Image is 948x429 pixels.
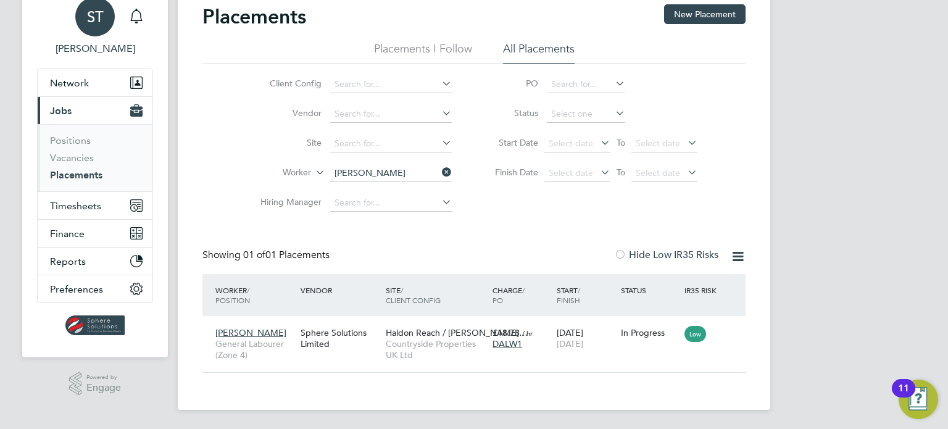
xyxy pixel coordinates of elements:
[386,285,441,305] span: / Client Config
[374,41,472,64] li: Placements I Follow
[297,321,383,356] div: Sphere Solutions Limited
[215,327,286,338] span: [PERSON_NAME]
[493,327,520,338] span: £18.78
[251,137,322,148] label: Site
[86,383,121,393] span: Engage
[38,192,152,219] button: Timesheets
[50,105,72,117] span: Jobs
[212,320,746,331] a: [PERSON_NAME]General Labourer (Zone 4)Sphere Solutions LimitedHaldon Reach / [PERSON_NAME]…Countr...
[493,338,522,349] span: DALW1
[618,279,682,301] div: Status
[215,285,250,305] span: / Position
[86,372,121,383] span: Powered by
[489,279,554,311] div: Charge
[554,279,618,311] div: Start
[212,279,297,311] div: Worker
[50,228,85,239] span: Finance
[297,279,383,301] div: Vendor
[664,4,746,24] button: New Placement
[554,321,618,356] div: [DATE]
[483,78,538,89] label: PO
[50,283,103,295] span: Preferences
[898,388,909,404] div: 11
[899,380,938,419] button: Open Resource Center, 11 new notifications
[50,256,86,267] span: Reports
[503,41,575,64] li: All Placements
[549,167,593,178] span: Select date
[38,124,152,191] div: Jobs
[65,315,125,335] img: spheresolutions-logo-retina.png
[483,167,538,178] label: Finish Date
[69,372,122,396] a: Powered byEngage
[557,338,583,349] span: [DATE]
[547,76,625,93] input: Search for...
[38,97,152,124] button: Jobs
[681,279,724,301] div: IR35 Risk
[614,249,718,261] label: Hide Low IR35 Risks
[636,167,680,178] span: Select date
[386,327,528,338] span: Haldon Reach / [PERSON_NAME]…
[621,327,679,338] div: In Progress
[38,248,152,275] button: Reports
[636,138,680,149] span: Select date
[522,328,533,338] span: / hr
[547,106,625,123] input: Select one
[330,76,452,93] input: Search for...
[613,164,629,180] span: To
[202,249,332,262] div: Showing
[251,107,322,119] label: Vendor
[386,338,486,360] span: Countryside Properties UK Ltd
[330,135,452,152] input: Search for...
[38,275,152,302] button: Preferences
[330,165,452,182] input: Search for...
[243,249,265,261] span: 01 of
[243,249,330,261] span: 01 Placements
[383,279,489,311] div: Site
[202,4,306,29] h2: Placements
[251,78,322,89] label: Client Config
[38,220,152,247] button: Finance
[483,107,538,119] label: Status
[483,137,538,148] label: Start Date
[87,9,104,25] span: ST
[50,77,89,89] span: Network
[50,135,91,146] a: Positions
[613,135,629,151] span: To
[50,169,102,181] a: Placements
[557,285,580,305] span: / Finish
[330,106,452,123] input: Search for...
[38,69,152,96] button: Network
[37,315,153,335] a: Go to home page
[684,326,706,342] span: Low
[330,194,452,212] input: Search for...
[493,285,525,305] span: / PO
[50,200,101,212] span: Timesheets
[251,196,322,207] label: Hiring Manager
[50,152,94,164] a: Vacancies
[215,338,294,360] span: General Labourer (Zone 4)
[549,138,593,149] span: Select date
[240,167,311,179] label: Worker
[37,41,153,56] span: Selin Thomas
